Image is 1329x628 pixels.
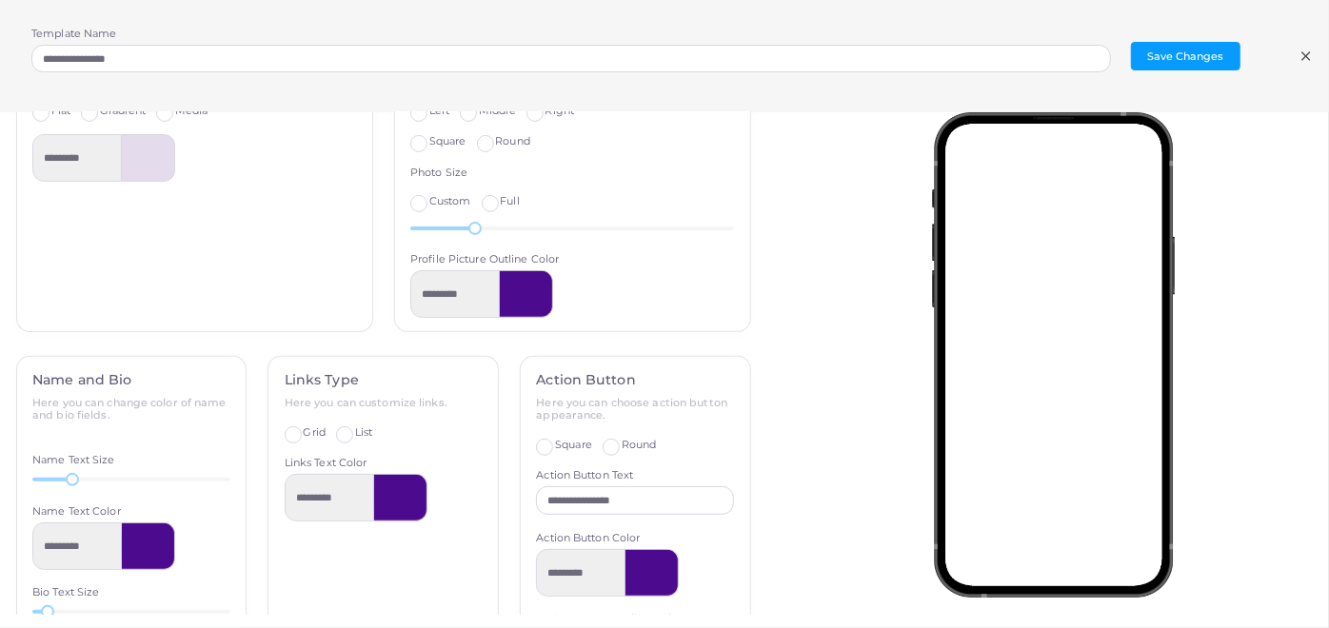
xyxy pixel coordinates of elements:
[304,425,326,439] span: Grid
[285,372,483,388] h4: Links Type
[536,397,734,422] h6: Here you can choose action button appearance.
[100,104,146,117] span: Gradient
[355,425,372,439] span: List
[555,438,592,451] span: Square
[285,456,367,471] label: Links Text Color
[32,504,121,520] label: Name Text Color
[495,134,530,147] span: Round
[500,194,519,207] span: Full
[622,438,657,451] span: Round
[1131,42,1240,70] button: Save Changes
[429,194,471,207] span: Custom
[32,397,230,422] h6: Here you can change color of name and bio fields.
[536,531,640,546] label: Action Button Color
[175,104,208,117] span: Media
[429,134,466,147] span: Square
[32,372,230,388] h4: Name and Bio
[32,453,115,468] label: Name Text Size
[51,104,70,117] span: Flat
[429,104,449,117] span: Left
[545,104,575,117] span: Right
[536,372,734,388] h4: Action Button
[31,27,116,42] label: Template Name
[285,397,483,409] h6: Here you can customize links.
[410,252,559,267] label: Profile Picture Outline Color
[410,166,467,181] label: Photo Size
[32,585,99,600] label: Bio Text Size
[536,612,682,627] label: Action Button Outline Color
[536,468,633,483] label: Action Button Text
[479,104,516,117] span: Middle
